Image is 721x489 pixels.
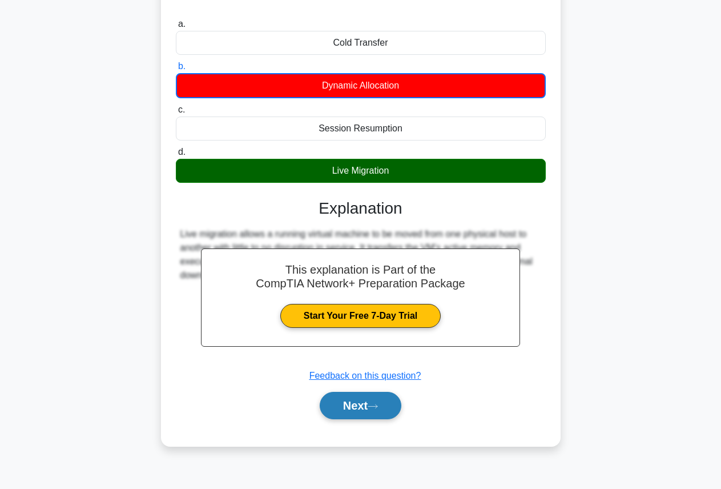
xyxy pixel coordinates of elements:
[176,159,546,183] div: Live Migration
[176,117,546,141] div: Session Resumption
[309,371,421,380] a: Feedback on this question?
[176,73,546,98] div: Dynamic Allocation
[176,31,546,55] div: Cold Transfer
[183,199,539,218] h3: Explanation
[178,147,186,157] span: d.
[178,19,186,29] span: a.
[180,227,541,282] div: Live migration allows a running virtual machine to be moved from one physical host to another wit...
[178,105,185,114] span: c.
[178,61,186,71] span: b.
[320,392,401,419] button: Next
[280,304,441,328] a: Start Your Free 7-Day Trial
